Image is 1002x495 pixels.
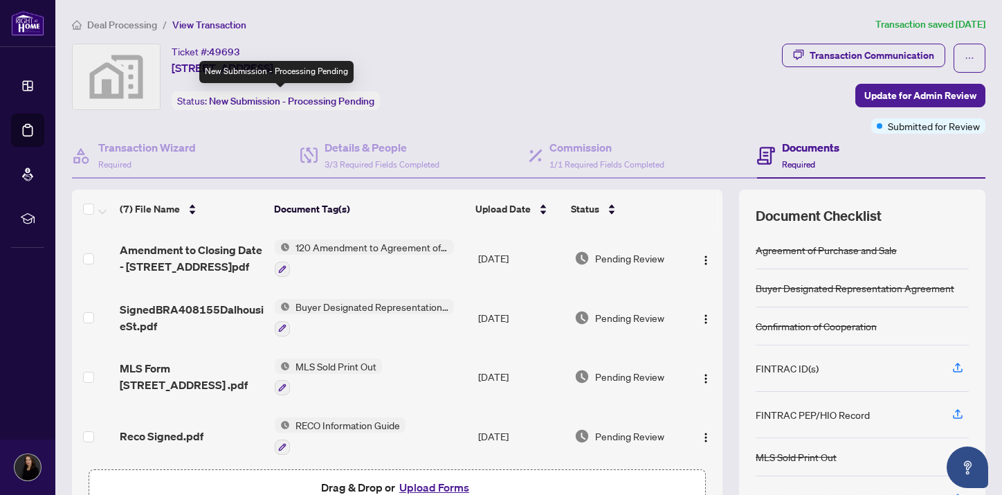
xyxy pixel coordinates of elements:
[695,425,717,447] button: Logo
[700,255,711,266] img: Logo
[782,159,815,170] span: Required
[595,251,664,266] span: Pending Review
[172,91,380,110] div: Status:
[864,84,976,107] span: Update for Admin Review
[325,139,439,156] h4: Details & People
[275,417,406,455] button: Status IconRECO Information Guide
[700,373,711,384] img: Logo
[574,251,590,266] img: Document Status
[756,280,954,296] div: Buyer Designated Representation Agreement
[470,190,565,228] th: Upload Date
[595,429,664,444] span: Pending Review
[855,84,985,107] button: Update for Admin Review
[290,359,382,374] span: MLS Sold Print Out
[595,369,664,384] span: Pending Review
[810,44,934,66] div: Transaction Communication
[199,61,354,83] div: New Submission - Processing Pending
[268,190,471,228] th: Document Tag(s)
[120,360,264,393] span: MLS Form [STREET_ADDRESS] .pdf
[290,240,454,255] span: 120 Amendment to Agreement of Purchase and Sale
[163,17,167,33] li: /
[120,301,264,334] span: SignedBRA408155DalhousieSt.pdf
[275,240,290,255] img: Status Icon
[756,361,819,376] div: FINTRAC ID(s)
[700,432,711,443] img: Logo
[172,19,246,31] span: View Transaction
[98,139,196,156] h4: Transaction Wizard
[756,206,882,226] span: Document Checklist
[965,53,974,63] span: ellipsis
[98,159,131,170] span: Required
[275,359,382,396] button: Status IconMLS Sold Print Out
[275,240,454,277] button: Status Icon120 Amendment to Agreement of Purchase and Sale
[172,60,273,76] span: [STREET_ADDRESS]
[172,44,240,60] div: Ticket #:
[875,17,985,33] article: Transaction saved [DATE]
[120,242,264,275] span: Amendment to Closing Date - [STREET_ADDRESS]pdf
[475,201,531,217] span: Upload Date
[87,19,157,31] span: Deal Processing
[695,366,717,388] button: Logo
[275,359,290,374] img: Status Icon
[120,428,203,444] span: Reco Signed.pdf
[15,454,41,480] img: Profile Icon
[290,417,406,433] span: RECO Information Guide
[290,299,454,314] span: Buyer Designated Representation Agreement
[209,95,374,107] span: New Submission - Processing Pending
[888,118,980,134] span: Submitted for Review
[549,159,664,170] span: 1/1 Required Fields Completed
[275,299,454,336] button: Status IconBuyer Designated Representation Agreement
[756,407,870,422] div: FINTRAC PEP/HIO Record
[947,447,988,488] button: Open asap
[756,449,837,465] div: MLS Sold Print Out
[549,139,664,156] h4: Commission
[574,429,590,444] img: Document Status
[114,190,268,228] th: (7) File Name
[120,201,180,217] span: (7) File Name
[473,406,569,466] td: [DATE]
[756,318,877,334] div: Confirmation of Cooperation
[325,159,439,170] span: 3/3 Required Fields Completed
[209,46,240,58] span: 49693
[275,417,290,433] img: Status Icon
[756,242,897,258] div: Agreement of Purchase and Sale
[695,307,717,329] button: Logo
[473,348,569,407] td: [DATE]
[275,299,290,314] img: Status Icon
[574,310,590,325] img: Document Status
[695,247,717,269] button: Logo
[571,201,599,217] span: Status
[72,20,82,30] span: home
[782,44,945,67] button: Transaction Communication
[73,44,160,109] img: svg%3e
[11,10,44,36] img: logo
[565,190,684,228] th: Status
[595,310,664,325] span: Pending Review
[782,139,839,156] h4: Documents
[473,228,569,288] td: [DATE]
[700,314,711,325] img: Logo
[473,288,569,348] td: [DATE]
[574,369,590,384] img: Document Status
